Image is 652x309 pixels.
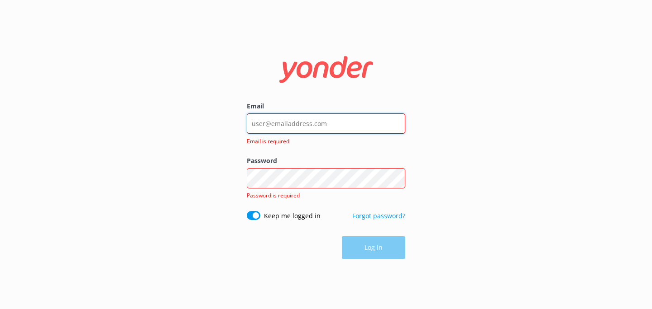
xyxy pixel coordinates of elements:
label: Keep me logged in [264,211,321,221]
label: Password [247,156,405,166]
span: Email is required [247,137,400,145]
label: Email [247,101,405,111]
a: Forgot password? [352,211,405,220]
span: Password is required [247,192,300,199]
button: Show password [387,169,405,187]
input: user@emailaddress.com [247,113,405,134]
